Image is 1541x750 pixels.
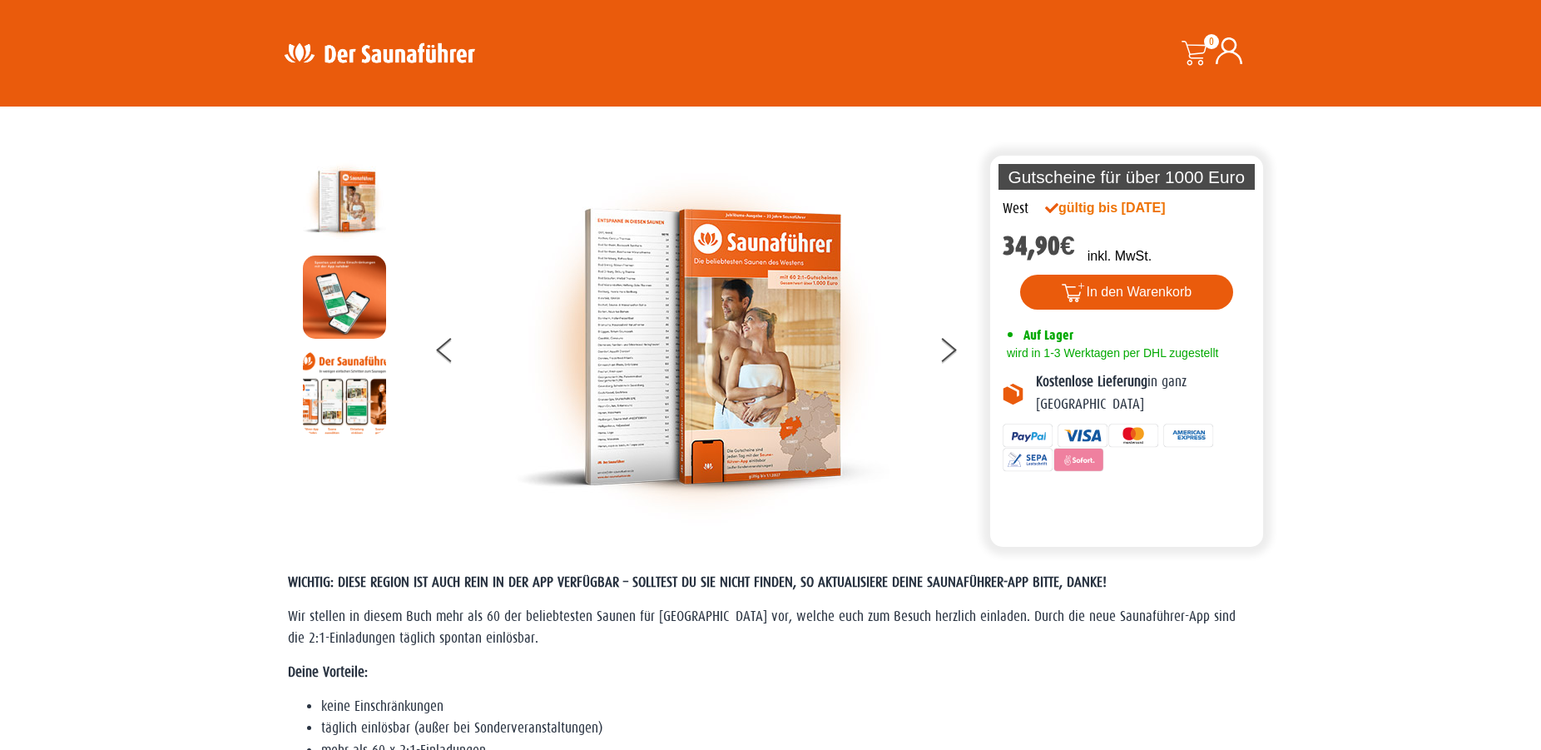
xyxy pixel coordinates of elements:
p: Gutscheine für über 1000 Euro [998,164,1255,190]
button: In den Warenkorb [1020,275,1234,310]
img: Anleitung7tn [303,351,386,435]
li: keine Einschränkungen [321,696,1253,718]
b: Kostenlose Lieferung [1036,374,1147,390]
bdi: 34,90 [1003,231,1075,261]
div: West [1003,198,1028,220]
strong: Deine Vorteile: [288,664,368,680]
div: gültig bis [DATE] [1045,198,1202,218]
span: wird in 1-3 Werktagen per DHL zugestellt [1003,346,1218,360]
span: € [1060,231,1075,261]
span: Wir stellen in diesem Buch mehr als 60 der beliebtesten Saunen für [GEOGRAPHIC_DATA] vor, welche ... [288,608,1236,646]
img: MOCKUP-iPhone_regional [303,256,386,339]
span: Auf Lager [1023,327,1073,343]
img: der-saunafuehrer-2025-west [303,160,386,243]
p: in ganz [GEOGRAPHIC_DATA] [1036,371,1251,415]
img: der-saunafuehrer-2025-west [515,160,889,534]
span: WICHTIG: DIESE REGION IST AUCH REIN IN DER APP VERFÜGBAR – SOLLTEST DU SIE NICHT FINDEN, SO AKTUA... [288,574,1107,590]
span: 0 [1204,34,1219,49]
p: inkl. MwSt. [1088,246,1152,266]
li: täglich einlösbar (außer bei Sonderveranstaltungen) [321,718,1253,739]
